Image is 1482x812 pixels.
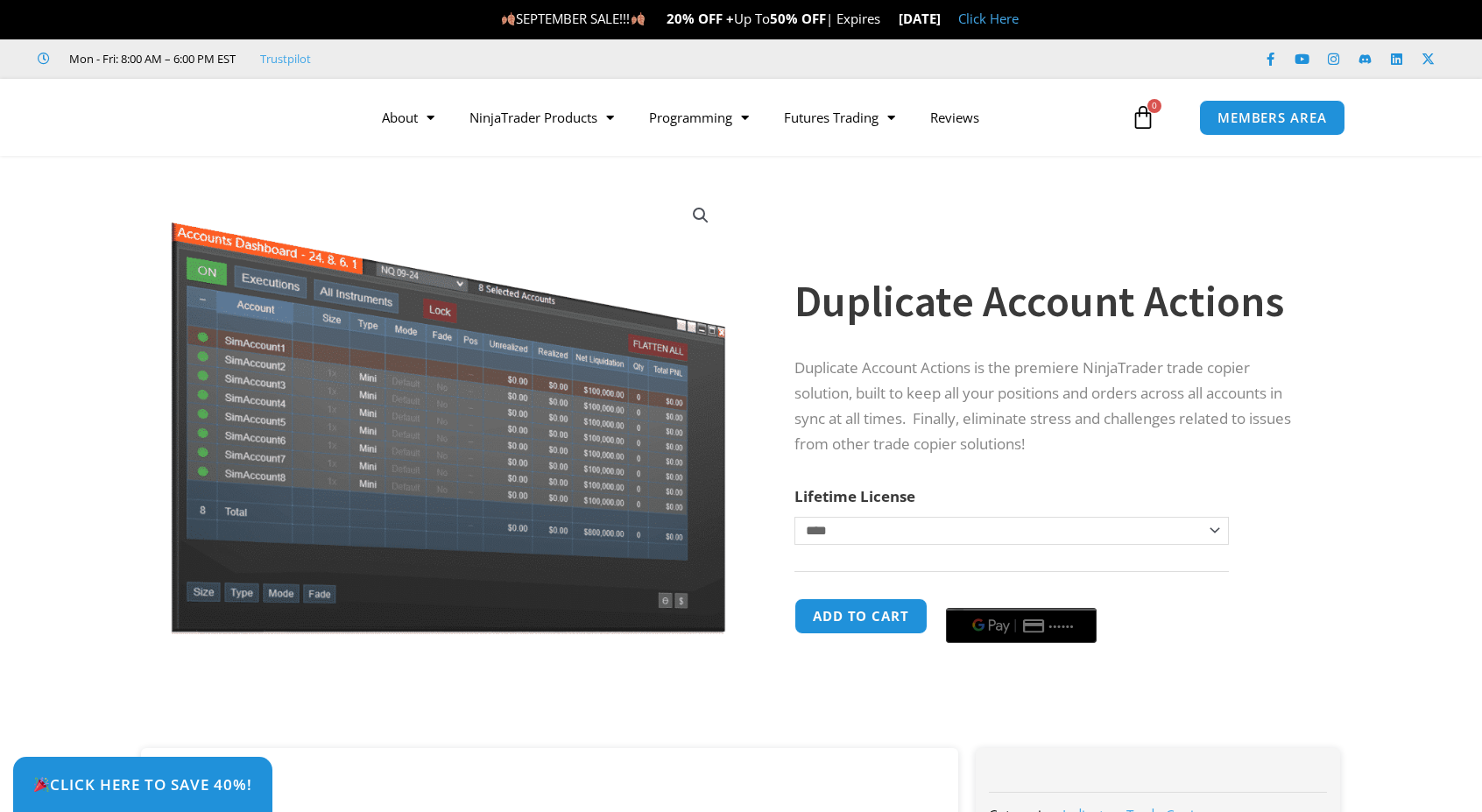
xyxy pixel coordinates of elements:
h1: Duplicate Account Actions [794,271,1306,332]
strong: 20% OFF + [667,10,734,27]
a: Reviews [913,97,997,138]
span: SEPTEMBER SALE!!! Up To | Expires [501,10,898,27]
span: Click Here to save 40%! [33,777,252,792]
p: Duplicate Account Actions is the premiere NinjaTrader trade copier solution, built to keep all yo... [794,356,1306,457]
text: •••••• [1049,620,1076,632]
a: Futures Trading [766,97,913,138]
button: Add to cart [794,598,928,634]
button: Buy with GPay [946,608,1097,643]
nav: Menu [364,97,1126,138]
img: ⌛ [881,12,894,25]
img: Screenshot 2024-08-26 15414455555 [166,187,730,634]
strong: 50% OFF [770,10,826,27]
a: About [364,97,452,138]
a: 0 [1104,92,1182,143]
a: MEMBERS AREA [1199,100,1345,136]
a: NinjaTrader Products [452,97,632,138]
a: Click Here [958,10,1019,27]
iframe: Secure payment input frame [942,596,1100,597]
a: Clear options [794,554,822,566]
img: 🍂 [632,12,645,25]
span: 0 [1147,99,1161,113]
img: 🍂 [502,12,515,25]
a: Programming [632,97,766,138]
img: 🎉 [34,777,49,792]
strong: [DATE] [899,10,941,27]
img: LogoAI | Affordable Indicators – NinjaTrader [114,86,302,149]
span: Mon - Fri: 8:00 AM – 6:00 PM EST [65,48,236,69]
span: MEMBERS AREA [1217,111,1327,124]
a: View full-screen image gallery [685,200,716,231]
a: 🎉Click Here to save 40%! [13,757,272,812]
label: Lifetime License [794,486,915,506]
a: Trustpilot [260,48,311,69]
